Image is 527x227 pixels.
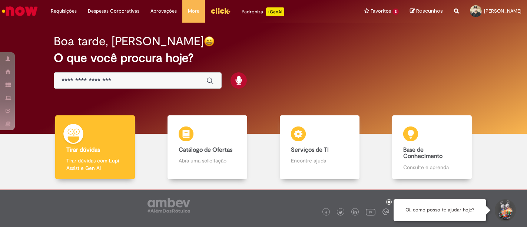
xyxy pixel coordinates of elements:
button: Iniciar Conversa de Suporte [494,199,516,221]
p: Consulte e aprenda [403,164,460,171]
span: [PERSON_NAME] [484,8,521,14]
a: Catálogo de Ofertas Abra uma solicitação [151,115,263,180]
p: +GenAi [266,7,284,16]
span: Requisições [51,7,77,15]
h2: Boa tarde, [PERSON_NAME] [54,35,204,48]
img: logo_footer_ambev_rotulo_gray.png [148,198,190,213]
h2: O que você procura hoje? [54,52,473,65]
img: logo_footer_youtube.png [366,207,375,217]
span: Aprovações [150,7,177,15]
div: Padroniza [242,7,284,16]
b: Serviços de TI [291,146,329,154]
b: Tirar dúvidas [66,146,100,154]
b: Base de Conhecimento [403,146,443,160]
img: logo_footer_facebook.png [324,211,328,214]
p: Encontre ajuda [291,157,348,164]
div: Oi, como posso te ajudar hoje? [394,199,486,221]
span: Rascunhos [416,7,443,14]
a: Base de Conhecimento Consulte e aprenda [376,115,488,180]
img: logo_footer_twitter.png [339,211,342,214]
span: Despesas Corporativas [88,7,139,15]
a: Serviços de TI Encontre ajuda [263,115,376,180]
span: Favoritos [371,7,391,15]
a: Rascunhos [410,8,443,15]
img: ServiceNow [1,4,39,19]
span: More [188,7,199,15]
img: logo_footer_linkedin.png [353,210,357,215]
b: Catálogo de Ofertas [179,146,232,154]
a: Tirar dúvidas Tirar dúvidas com Lupi Assist e Gen Ai [39,115,151,180]
img: happy-face.png [204,36,215,47]
img: logo_footer_workplace.png [382,208,389,215]
span: 2 [392,9,399,15]
p: Tirar dúvidas com Lupi Assist e Gen Ai [66,157,123,172]
p: Abra uma solicitação [179,157,236,164]
img: click_logo_yellow_360x200.png [211,5,231,16]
